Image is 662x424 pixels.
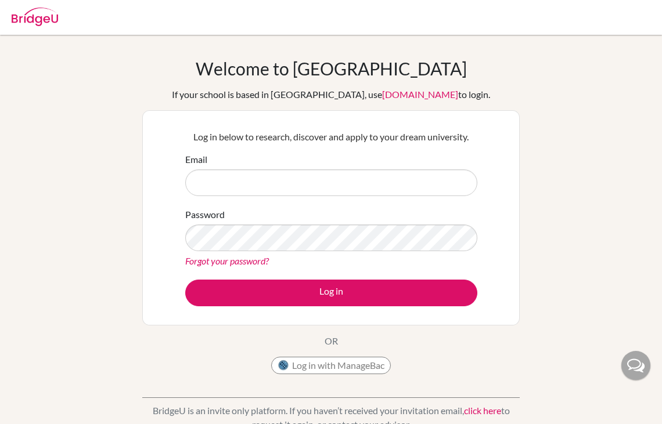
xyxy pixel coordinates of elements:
[185,255,269,266] a: Forgot your password?
[185,130,477,144] p: Log in below to research, discover and apply to your dream university.
[12,8,58,26] img: Bridge-U
[185,280,477,306] button: Log in
[185,208,225,222] label: Password
[325,334,338,348] p: OR
[196,58,467,79] h1: Welcome to [GEOGRAPHIC_DATA]
[382,89,458,100] a: [DOMAIN_NAME]
[271,357,391,374] button: Log in with ManageBac
[464,405,501,416] a: click here
[172,88,490,102] div: If your school is based in [GEOGRAPHIC_DATA], use to login.
[185,153,207,166] label: Email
